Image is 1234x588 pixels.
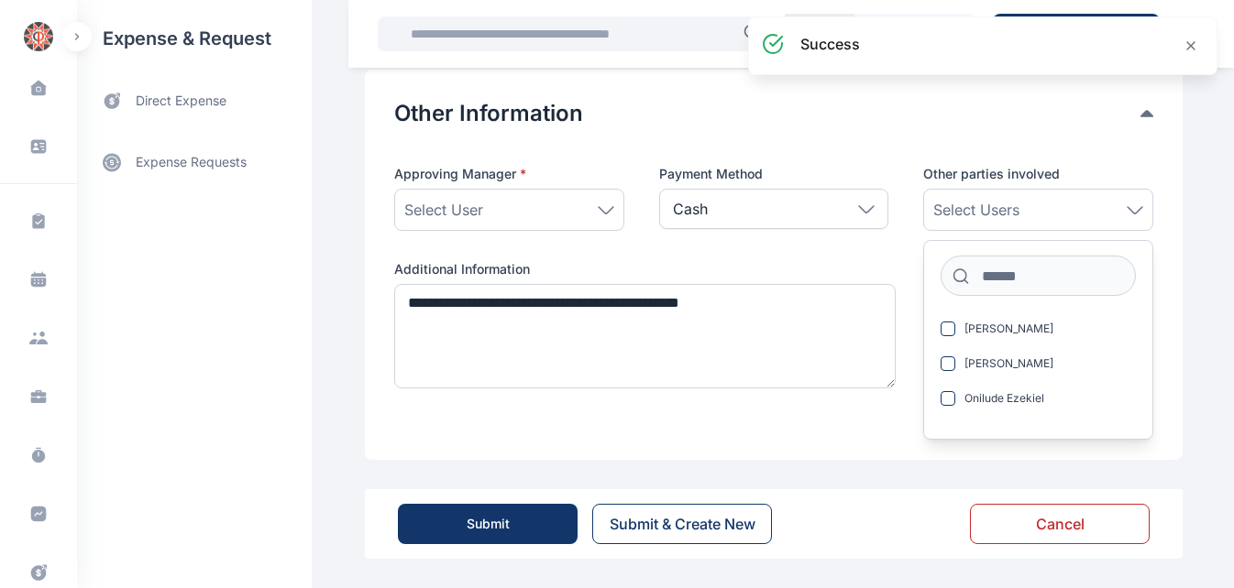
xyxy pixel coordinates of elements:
div: Submit [467,515,510,533]
span: [PERSON_NAME] [964,321,1053,336]
span: Onilude Ezekiel [964,391,1044,406]
button: Other Information [394,99,1140,128]
p: Cash [673,198,708,220]
span: Select User [404,199,483,221]
button: Cancel [970,504,1150,544]
span: Select Users [933,199,1019,221]
span: Other parties involved [923,165,1060,183]
h3: success [800,33,860,55]
span: [PERSON_NAME] [964,356,1053,371]
a: expense requests [77,140,312,184]
div: Other Information [394,99,1153,128]
div: expense requests [77,125,312,184]
a: direct expense [77,77,312,125]
span: Approving Manager [394,165,526,183]
button: Submit [398,504,578,544]
button: Submit & Create New [592,504,772,544]
label: Additional Information [394,260,888,278]
span: direct expense [136,92,226,111]
label: Payment Method [659,165,889,183]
